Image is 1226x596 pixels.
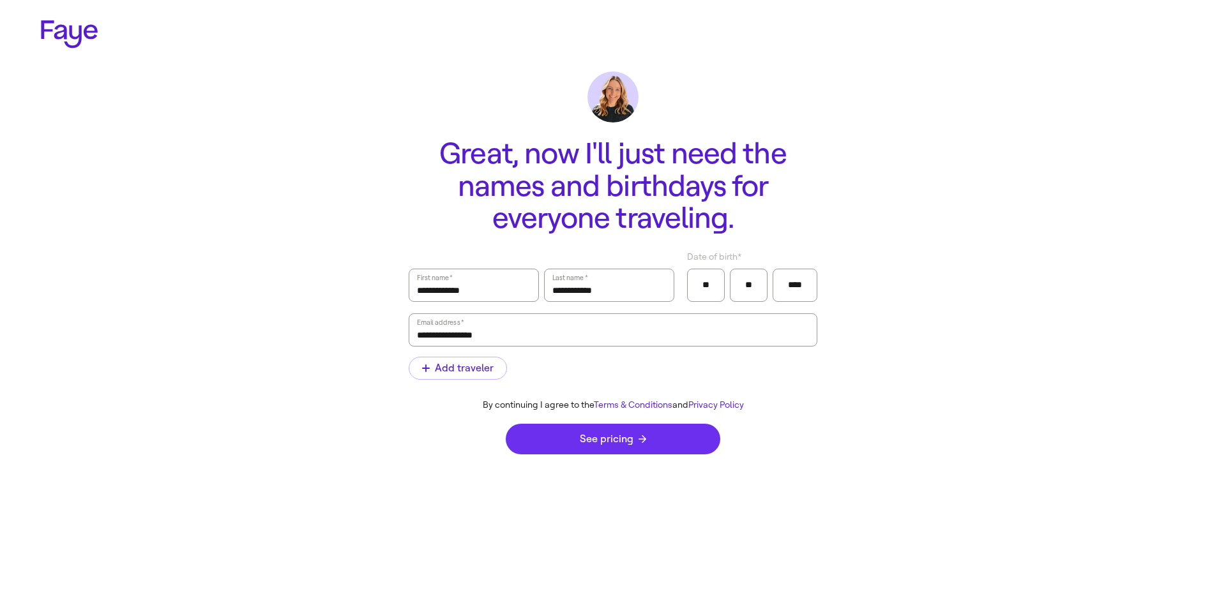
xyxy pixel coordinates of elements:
a: Terms & Conditions [594,399,672,410]
input: Day [738,276,759,295]
button: Add traveler [409,357,507,380]
a: Privacy Policy [688,399,744,410]
h1: Great, now I'll just need the names and birthdays for everyone traveling. [409,138,817,235]
span: Date of birth * [687,250,741,264]
span: Add traveler [422,363,494,373]
span: See pricing [580,434,646,444]
div: By continuing I agree to the and [398,400,828,411]
input: Month [695,276,716,295]
label: Last name [551,271,589,284]
label: Email address [416,316,465,329]
label: First name [416,271,453,284]
input: Year [781,276,809,295]
button: See pricing [506,424,720,454]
